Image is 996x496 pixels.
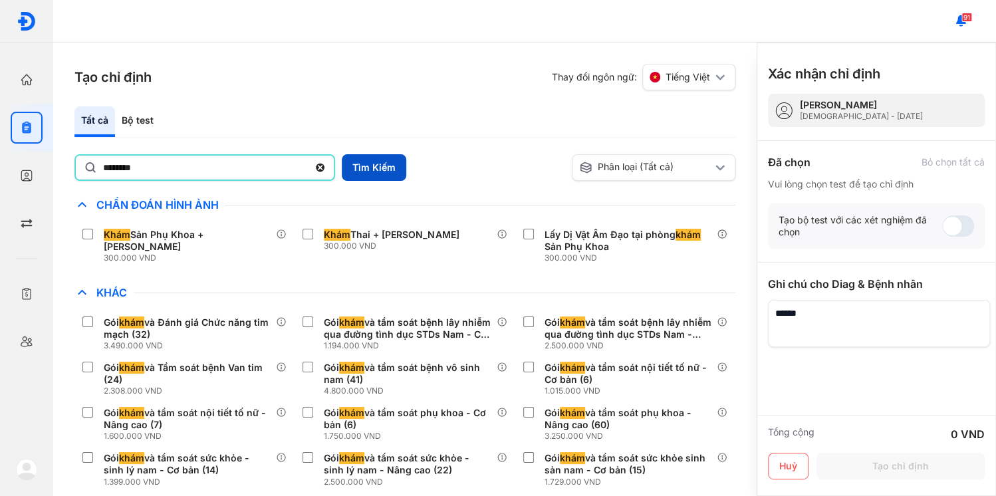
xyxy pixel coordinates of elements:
[800,111,923,122] div: [DEMOGRAPHIC_DATA] - [DATE]
[339,452,364,464] span: khám
[324,452,491,476] div: Gói và tầm soát sức khỏe - sinh lý nam - Nâng cao (22)
[324,229,459,241] div: Thai + [PERSON_NAME]
[961,13,972,22] span: 91
[324,340,496,351] div: 1.194.000 VND
[545,340,717,351] div: 2.500.000 VND
[816,453,985,479] button: Tạo chỉ định
[104,253,276,263] div: 300.000 VND
[779,214,942,238] div: Tạo bộ test với các xét nghiệm đã chọn
[16,459,37,480] img: logo
[324,386,496,396] div: 4.800.000 VND
[104,229,271,253] div: Sản Phụ Khoa + [PERSON_NAME]
[104,477,276,487] div: 1.399.000 VND
[545,362,711,386] div: Gói và tầm soát nội tiết tố nữ - Cơ bản (6)
[579,161,713,174] div: Phân loại (Tất cả)
[17,11,37,31] img: logo
[104,407,271,431] div: Gói và tầm soát nội tiết tố nữ - Nâng cao (7)
[768,154,810,170] div: Đã chọn
[560,316,585,328] span: khám
[324,362,491,386] div: Gói và tầm soát bệnh vô sinh nam (41)
[545,229,711,253] div: Lấy Dị Vật Âm Đạo tại phòng Sản Phụ Khoa
[339,407,364,419] span: khám
[768,426,814,442] div: Tổng cộng
[545,407,711,431] div: Gói và tầm soát phụ khoa - Nâng cao (60)
[545,253,717,263] div: 300.000 VND
[90,198,225,211] span: Chẩn Đoán Hình Ảnh
[545,431,717,441] div: 3.250.000 VND
[104,386,276,396] div: 2.308.000 VND
[90,286,134,299] span: Khác
[119,452,144,464] span: khám
[951,426,985,442] div: 0 VND
[104,316,271,340] div: Gói và Đánh giá Chức năng tim mạch (32)
[104,229,130,241] span: Khám
[800,99,923,111] div: [PERSON_NAME]
[560,452,585,464] span: khám
[339,362,364,374] span: khám
[768,178,985,190] div: Vui lòng chọn test để tạo chỉ định
[324,241,464,251] div: 300.000 VND
[342,154,406,181] button: Tìm Kiếm
[922,156,985,168] div: Bỏ chọn tất cả
[560,362,585,374] span: khám
[339,316,364,328] span: khám
[324,316,491,340] div: Gói và tầm soát bệnh lây nhiễm qua đường tình dục STDs Nam - Cơ bản (18)
[119,407,144,419] span: khám
[676,229,701,241] span: khám
[324,229,350,241] span: Khám
[768,453,809,479] button: Huỷ
[324,431,496,441] div: 1.750.000 VND
[115,106,160,137] div: Bộ test
[666,71,710,83] span: Tiếng Việt
[560,407,585,419] span: khám
[768,276,985,292] div: Ghi chú cho Diag & Bệnh nhân
[104,431,276,441] div: 1.600.000 VND
[545,316,711,340] div: Gói và tầm soát bệnh lây nhiễm qua đường tình dục STDs Nam - Nâng cao (25)
[552,64,735,90] div: Thay đổi ngôn ngữ:
[104,340,276,351] div: 3.490.000 VND
[119,316,144,328] span: khám
[768,64,880,83] h3: Xác nhận chỉ định
[324,407,491,431] div: Gói và tầm soát phụ khoa - Cơ bản (6)
[545,477,717,487] div: 1.729.000 VND
[545,452,711,476] div: Gói và tầm soát sức khỏe sinh sản nam - Cơ bản (15)
[104,452,271,476] div: Gói và tầm soát sức khỏe - sinh lý nam - Cơ bản (14)
[74,68,152,86] h3: Tạo chỉ định
[545,386,717,396] div: 1.015.000 VND
[324,477,496,487] div: 2.500.000 VND
[74,106,115,137] div: Tất cả
[119,362,144,374] span: khám
[104,362,271,386] div: Gói và Tầm soát bệnh Van tim (24)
